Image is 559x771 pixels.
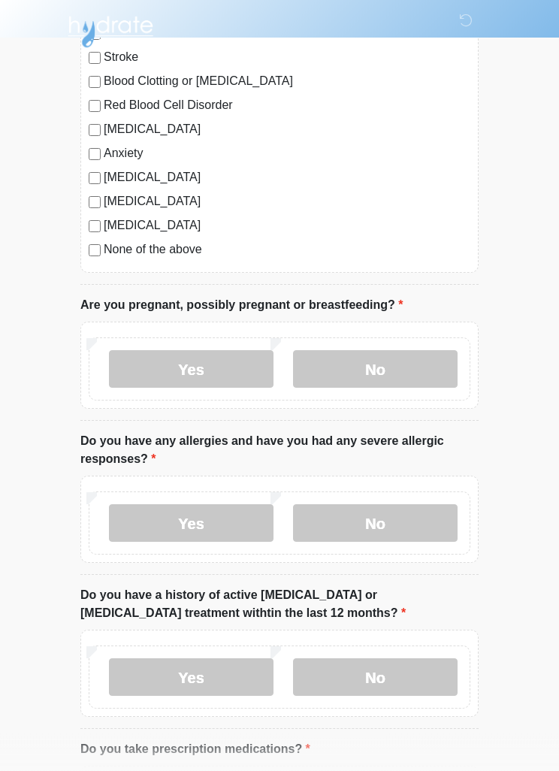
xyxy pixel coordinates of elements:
[104,241,470,259] label: None of the above
[104,193,470,211] label: [MEDICAL_DATA]
[80,587,479,623] label: Do you have a history of active [MEDICAL_DATA] or [MEDICAL_DATA] treatment withtin the last 12 mo...
[89,77,101,89] input: Blood Clotting or [MEDICAL_DATA]
[89,245,101,257] input: None of the above
[293,659,458,697] label: No
[65,11,156,49] img: Hydrate IV Bar - Chandler Logo
[104,217,470,235] label: [MEDICAL_DATA]
[104,169,470,187] label: [MEDICAL_DATA]
[89,149,101,161] input: Anxiety
[80,297,403,315] label: Are you pregnant, possibly pregnant or breastfeeding?
[109,505,273,543] label: Yes
[104,73,470,91] label: Blood Clotting or [MEDICAL_DATA]
[89,197,101,209] input: [MEDICAL_DATA]
[80,433,479,469] label: Do you have any allergies and have you had any severe allergic responses?
[89,101,101,113] input: Red Blood Cell Disorder
[80,741,310,759] label: Do you take prescription medications?
[104,121,470,139] label: [MEDICAL_DATA]
[109,351,273,389] label: Yes
[293,351,458,389] label: No
[89,173,101,185] input: [MEDICAL_DATA]
[89,125,101,137] input: [MEDICAL_DATA]
[89,221,101,233] input: [MEDICAL_DATA]
[293,505,458,543] label: No
[109,659,273,697] label: Yes
[104,97,470,115] label: Red Blood Cell Disorder
[104,145,470,163] label: Anxiety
